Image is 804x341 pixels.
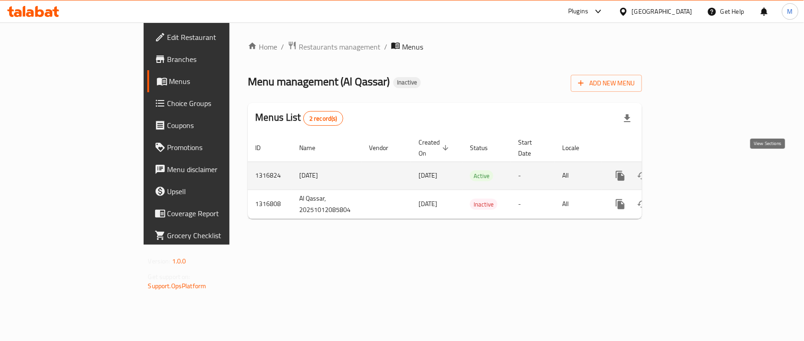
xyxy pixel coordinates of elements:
span: Menu disclaimer [167,164,271,175]
span: Inactive [393,78,421,86]
button: Change Status [631,193,653,215]
button: more [609,193,631,215]
span: Coupons [167,120,271,131]
nav: breadcrumb [248,41,642,53]
a: Grocery Checklist [147,224,278,246]
span: Restaurants management [299,41,380,52]
button: Change Status [631,165,653,187]
li: / [281,41,284,52]
a: Branches [147,48,278,70]
td: All [555,190,602,218]
span: Branches [167,54,271,65]
span: Menus [169,76,271,87]
div: Active [470,170,493,181]
table: enhanced table [248,134,705,219]
h2: Menus List [255,111,343,126]
span: Promotions [167,142,271,153]
span: Menus [402,41,423,52]
span: 2 record(s) [304,114,343,123]
a: Edit Restaurant [147,26,278,48]
span: Vendor [369,142,400,153]
a: Menus [147,70,278,92]
span: Created On [419,137,452,159]
span: Add New Menu [578,78,635,89]
span: Active [470,171,493,181]
span: [DATE] [419,169,437,181]
div: [GEOGRAPHIC_DATA] [632,6,692,17]
span: Start Date [518,137,544,159]
div: Total records count [303,111,343,126]
td: Al Qassar, 20251012085804 [292,190,362,218]
div: Inactive [393,77,421,88]
span: Get support on: [148,271,190,283]
a: Support.OpsPlatform [148,280,207,292]
a: Choice Groups [147,92,278,114]
span: Coverage Report [167,208,271,219]
a: Restaurants management [288,41,380,53]
a: Upsell [147,180,278,202]
div: Export file [616,107,638,129]
a: Coverage Report [147,202,278,224]
span: [DATE] [419,198,437,210]
span: Menu management ( Al Qassar ) [248,71,390,92]
span: Inactive [470,199,497,210]
span: Status [470,142,500,153]
a: Coupons [147,114,278,136]
td: [DATE] [292,162,362,190]
td: - [511,162,555,190]
button: more [609,165,631,187]
span: Grocery Checklist [167,230,271,241]
span: Name [299,142,327,153]
span: ID [255,142,273,153]
li: / [384,41,387,52]
span: Edit Restaurant [167,32,271,43]
span: Locale [562,142,591,153]
td: All [555,162,602,190]
button: Add New Menu [571,75,642,92]
td: - [511,190,555,218]
div: Plugins [568,6,588,17]
a: Promotions [147,136,278,158]
span: 1.0.0 [172,255,186,267]
th: Actions [602,134,705,162]
span: Upsell [167,186,271,197]
span: M [787,6,793,17]
a: Menu disclaimer [147,158,278,180]
span: Version: [148,255,171,267]
span: Choice Groups [167,98,271,109]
